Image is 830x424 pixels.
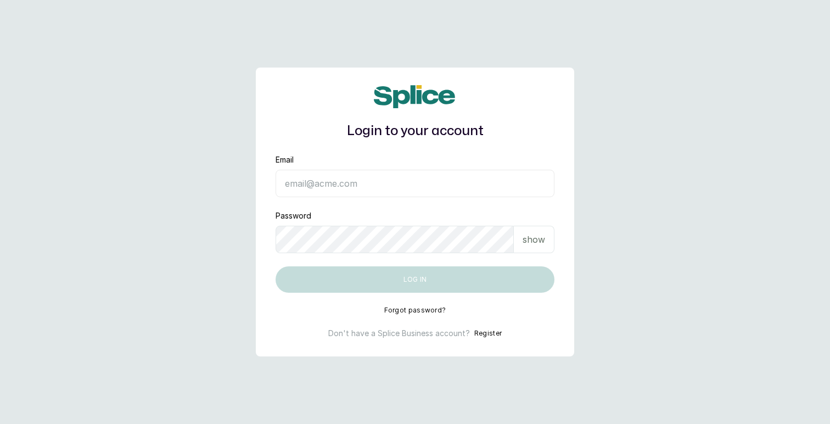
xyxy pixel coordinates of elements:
[276,210,311,221] label: Password
[276,154,294,165] label: Email
[474,328,502,339] button: Register
[384,306,446,315] button: Forgot password?
[276,170,554,197] input: email@acme.com
[328,328,470,339] p: Don't have a Splice Business account?
[276,266,554,293] button: Log in
[276,121,554,141] h1: Login to your account
[523,233,545,246] p: show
